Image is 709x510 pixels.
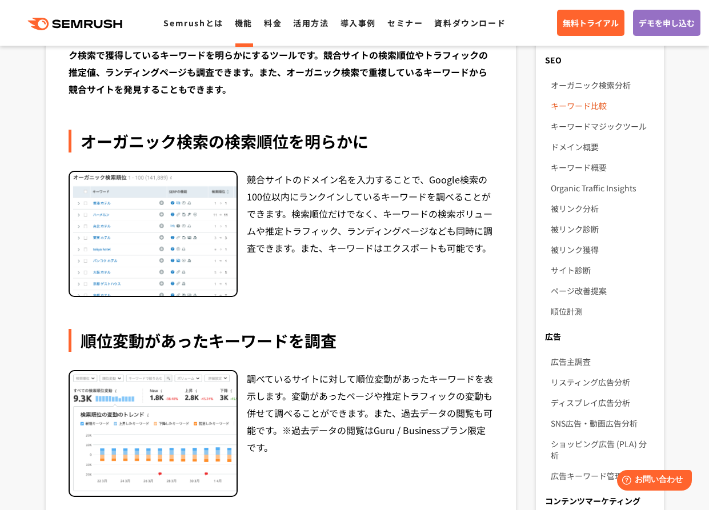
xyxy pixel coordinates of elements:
[551,157,654,178] a: キーワード概要
[235,17,253,29] a: 機能
[551,372,654,392] a: リスティング広告分析
[341,17,376,29] a: 導入事例
[551,75,654,95] a: オーガニック検索分析
[551,465,654,486] a: 広告キーワード管理
[551,95,654,116] a: キーワード比較
[563,17,619,29] span: 無料トライアル
[551,392,654,413] a: ディスプレイ広告分析
[434,17,506,29] a: 資料ダウンロード
[247,171,494,298] div: 競合サイトのドメイン名を入力することで、Google検索の100位以内にランクインしているキーワードを調べることができます。検索順位だけでなく、キーワードの検索ボリュームや推定トラフィック、ラン...
[387,17,423,29] a: セミナー
[607,465,696,497] iframe: Help widget launcher
[551,136,654,157] a: ドメイン概要
[247,370,494,497] div: 調べているサイトに対して順位変動があったキーワードを表示します。変動があったページや推定トラフィックの変動も併せて調べることができます。また、過去データの閲覧も可能です。※過去データの閲覧はGu...
[551,351,654,372] a: 広告主調査
[163,17,223,29] a: Semrushとは
[551,301,654,322] a: 順位計測
[557,10,624,36] a: 無料トライアル
[551,219,654,239] a: 被リンク診断
[264,17,282,29] a: 料金
[293,17,329,29] a: 活用方法
[551,280,654,301] a: ページ改善提案
[551,413,654,433] a: SNS広告・動画広告分析
[69,130,494,152] div: オーガニック検索の検索順位を明らかに
[551,433,654,465] a: ショッピング広告 (PLA) 分析
[551,260,654,280] a: サイト診断
[536,326,663,347] div: 広告
[633,10,700,36] a: デモを申し込む
[551,198,654,219] a: 被リンク分析
[69,29,494,98] div: SEOを成功に導くためには競合分析が欠かせません。オーガニック検索分析は競合サイトがオーガニック検索で獲得しているキーワードを明らかにするツールです。競合サイトの検索順位やトラフィックの推定値、...
[70,172,237,296] img: オーガニック検索分析 検索順位
[70,371,237,496] img: オーガニック検索分析 順位変動
[551,239,654,260] a: 被リンク獲得
[639,17,695,29] span: デモを申し込む
[536,50,663,70] div: SEO
[69,329,494,352] div: 順位変動があったキーワードを調査
[551,116,654,136] a: キーワードマジックツール
[551,178,654,198] a: Organic Traffic Insights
